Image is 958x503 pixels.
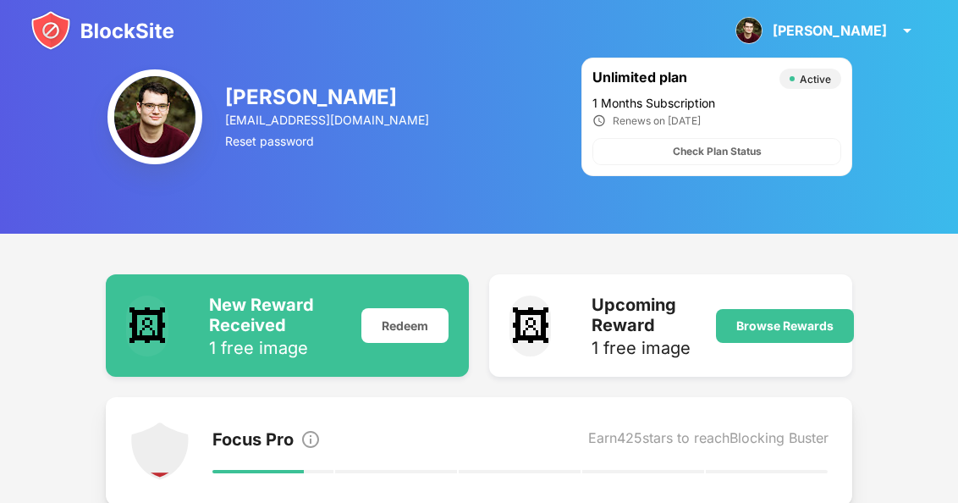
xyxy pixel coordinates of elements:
[592,96,841,110] div: 1 Months Subscription
[225,113,432,127] div: [EMAIL_ADDRESS][DOMAIN_NAME]
[225,134,432,148] div: Reset password
[800,73,831,86] div: Active
[126,296,169,357] div: 🖼
[212,429,294,453] div: Focus Pro
[509,296,551,357] div: 🖼
[361,308,449,343] div: Redeem
[300,429,321,450] img: info.svg
[735,17,763,44] img: ACg8ocK3VKOrfuqoSzPgsO0nwR44lxF8PGFgQ1sXlToxYb0dG9zrTPI=s96-c
[773,22,887,39] div: [PERSON_NAME]
[592,113,606,128] img: clock_ic.svg
[592,69,771,89] div: Unlimited plan
[592,340,696,357] div: 1 free image
[209,340,341,357] div: 1 free image
[107,69,202,164] img: ACg8ocK3VKOrfuqoSzPgsO0nwR44lxF8PGFgQ1sXlToxYb0dG9zrTPI=s96-c
[30,10,174,51] img: blocksite-icon.svg
[592,295,696,335] div: Upcoming Reward
[673,143,762,160] div: Check Plan Status
[736,319,834,333] div: Browse Rewards
[613,114,701,127] div: Renews on [DATE]
[209,295,341,335] div: New Reward Received
[129,421,190,482] img: points-level-1.svg
[225,85,432,109] div: [PERSON_NAME]
[588,429,829,453] div: Earn 425 stars to reach Blocking Buster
